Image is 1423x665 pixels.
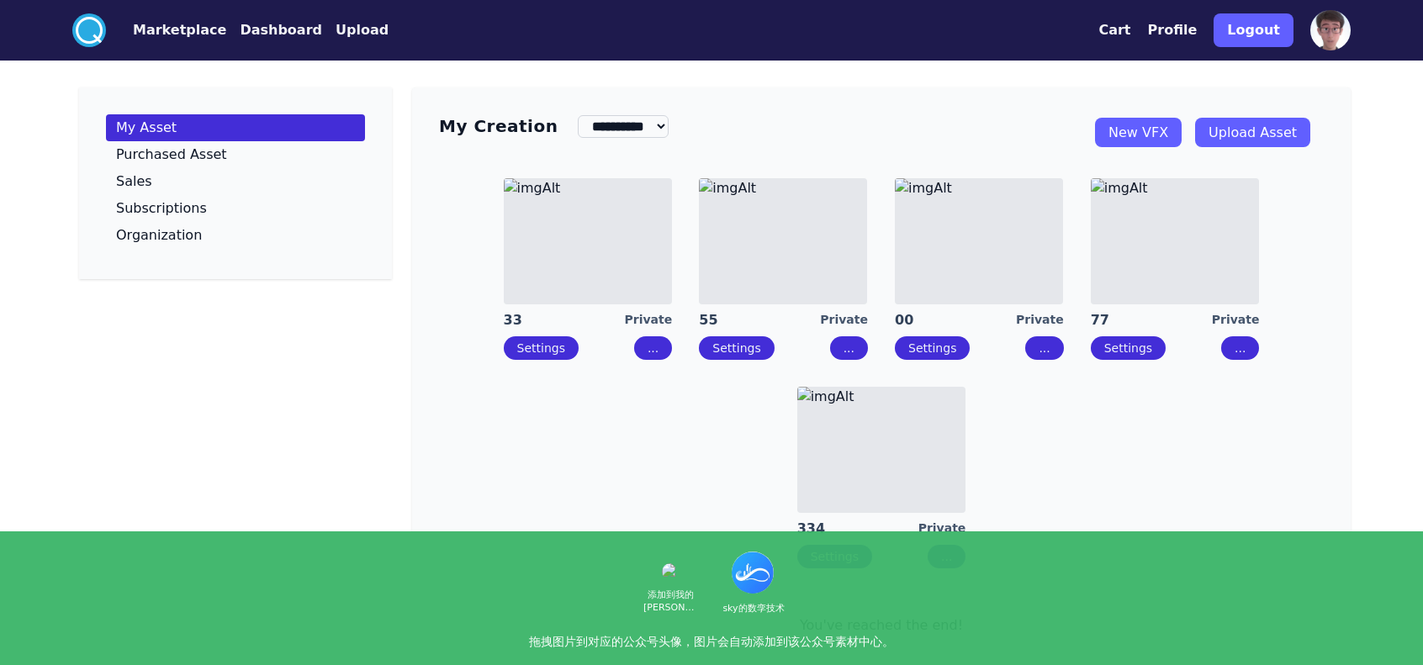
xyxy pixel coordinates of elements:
a: 55 [699,311,820,330]
button: ... [1025,336,1063,360]
a: Upload [322,20,389,40]
img: imgAlt [699,178,867,304]
p: Subscriptions [116,202,207,215]
a: 77 [1091,311,1212,330]
div: Private [1016,311,1064,330]
div: Private [918,520,966,538]
p: Purchased Asset [116,148,227,161]
a: Organization [106,222,365,249]
button: Upload [336,20,389,40]
a: Marketplace [106,20,226,40]
a: Logout [1214,7,1293,54]
button: Settings [895,336,970,360]
a: 334 [797,520,918,538]
button: Marketplace [133,20,226,40]
p: My Asset [116,121,177,135]
button: ... [830,336,868,360]
a: Subscriptions [106,195,365,222]
button: Dashboard [240,20,322,40]
p: Organization [116,229,202,242]
a: 00 [895,311,1016,330]
button: ... [1221,336,1259,360]
a: My Asset [106,114,365,141]
img: imgAlt [1091,178,1259,304]
button: Cart [1098,20,1130,40]
img: profile [1310,10,1351,50]
button: Settings [504,336,579,360]
div: Private [1212,311,1260,330]
img: imgAlt [797,387,965,513]
a: Sales [106,168,365,195]
a: 33 [504,311,625,330]
a: Upload Asset [1195,118,1310,147]
img: imgAlt [504,178,672,304]
button: Profile [1148,20,1198,40]
a: Settings [517,341,565,355]
h3: My Creation [439,114,558,138]
a: Settings [1104,341,1152,355]
p: Sales [116,175,152,188]
button: Settings [699,336,774,360]
a: Dashboard [226,20,322,40]
a: Purchased Asset [106,141,365,168]
a: New VFX [1095,118,1182,147]
button: ... [634,336,672,360]
div: Private [625,311,673,330]
img: imgAlt [895,178,1063,304]
a: Settings [712,341,760,355]
button: Settings [1091,336,1166,360]
button: Logout [1214,13,1293,47]
a: Settings [908,341,956,355]
div: Private [820,311,868,330]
